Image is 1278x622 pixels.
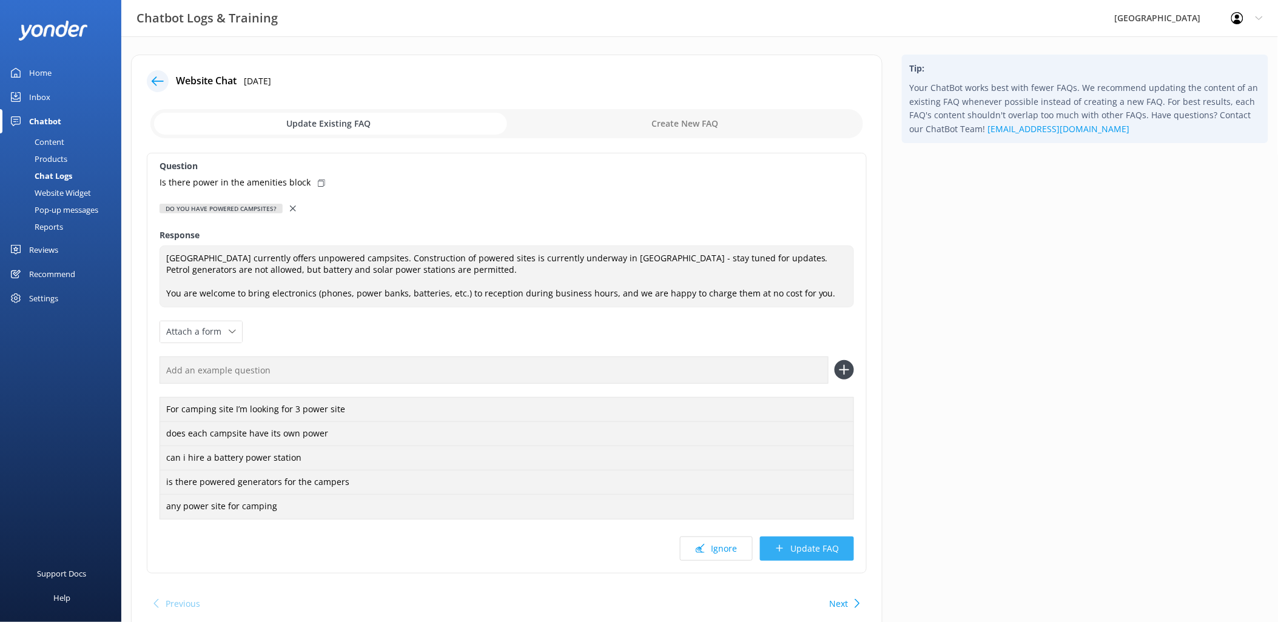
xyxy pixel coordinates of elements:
[160,246,854,307] textarea: [GEOGRAPHIC_DATA] currently offers unpowered campsites. Construction of powered sites is currentl...
[7,201,121,218] a: Pop-up messages
[7,133,64,150] div: Content
[987,123,1129,135] a: [EMAIL_ADDRESS][DOMAIN_NAME]
[160,421,854,447] div: does each campsite have its own power
[160,176,311,189] p: Is there power in the amenities block
[909,62,1261,75] h4: Tip:
[7,201,98,218] div: Pop-up messages
[160,470,854,495] div: is there powered generators for the campers
[909,81,1261,136] p: Your ChatBot works best with fewer FAQs. We recommend updating the content of an existing FAQ whe...
[29,61,52,85] div: Home
[244,75,271,88] p: [DATE]
[160,446,854,471] div: can i hire a battery power station
[7,218,63,235] div: Reports
[160,397,854,423] div: For camping site I’m looking for 3 power site
[176,73,237,89] h4: Website Chat
[166,325,229,338] span: Attach a form
[160,159,854,173] label: Question
[7,150,121,167] a: Products
[7,133,121,150] a: Content
[680,537,753,561] button: Ignore
[760,537,854,561] button: Update FAQ
[160,204,283,213] div: Do you have powered campsites?
[7,167,72,184] div: Chat Logs
[29,109,61,133] div: Chatbot
[7,167,121,184] a: Chat Logs
[18,21,88,41] img: yonder-white-logo.png
[160,229,854,242] label: Response
[7,150,67,167] div: Products
[29,262,75,286] div: Recommend
[29,286,58,310] div: Settings
[7,218,121,235] a: Reports
[53,586,70,610] div: Help
[160,494,854,520] div: any power site for camping
[160,356,829,384] input: Add an example question
[829,592,848,616] button: Next
[29,85,50,109] div: Inbox
[29,238,58,262] div: Reviews
[136,8,278,28] h3: Chatbot Logs & Training
[7,184,91,201] div: Website Widget
[38,561,87,586] div: Support Docs
[7,184,121,201] a: Website Widget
